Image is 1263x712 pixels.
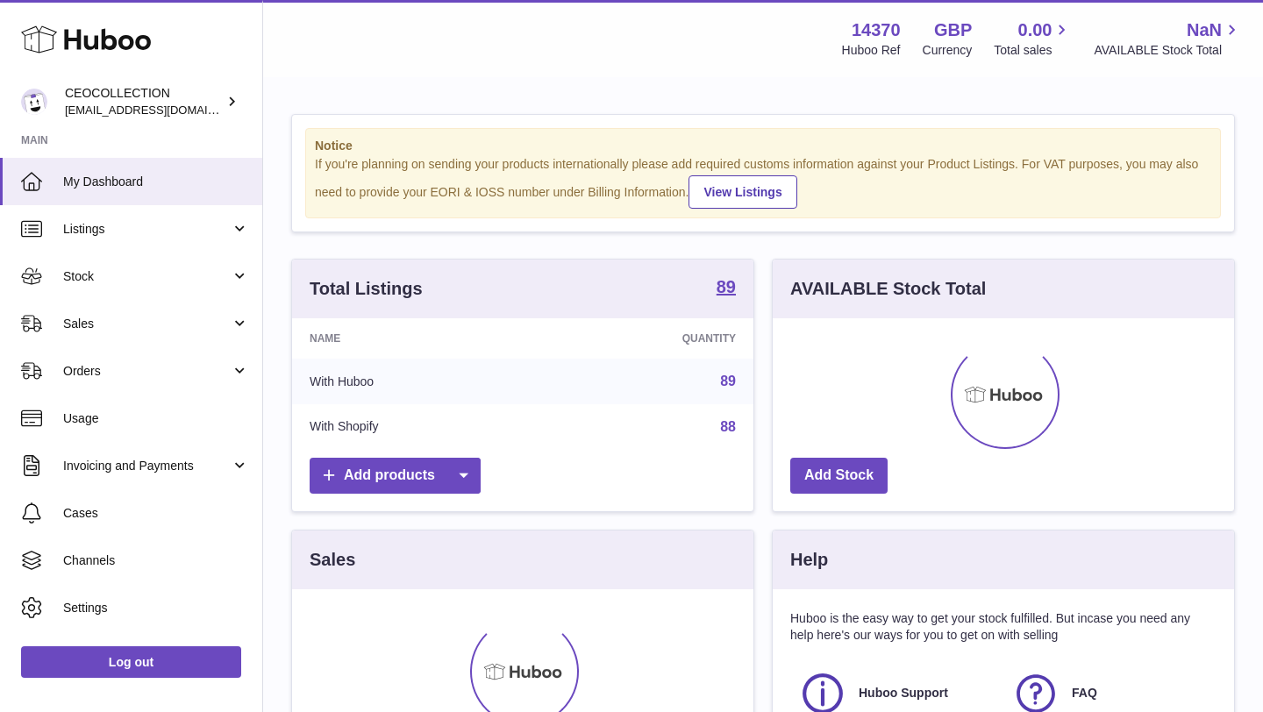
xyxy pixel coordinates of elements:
span: Sales [63,316,231,332]
a: View Listings [689,175,796,209]
strong: 14370 [852,18,901,42]
span: [EMAIL_ADDRESS][DOMAIN_NAME] [65,103,258,117]
span: FAQ [1072,685,1097,701]
a: 88 [720,419,736,434]
span: Stock [63,268,231,285]
img: jferguson@ceocollection.co.uk [21,89,47,115]
h3: AVAILABLE Stock Total [790,277,986,301]
td: With Shopify [292,404,541,450]
a: Add Stock [790,458,888,494]
span: Huboo Support [859,685,948,701]
a: NaN AVAILABLE Stock Total [1094,18,1242,59]
h3: Help [790,548,828,572]
span: Settings [63,600,249,616]
span: Listings [63,221,231,238]
th: Quantity [541,318,753,359]
span: My Dashboard [63,174,249,190]
span: Invoicing and Payments [63,458,231,474]
span: AVAILABLE Stock Total [1094,42,1242,59]
strong: GBP [934,18,972,42]
strong: 89 [717,278,736,295]
h3: Total Listings [310,277,423,301]
h3: Sales [310,548,355,572]
span: Channels [63,552,249,569]
span: Total sales [994,42,1072,59]
a: 0.00 Total sales [994,18,1072,59]
a: Add products [310,458,481,494]
span: 0.00 [1018,18,1052,42]
div: Huboo Ref [842,42,901,59]
a: Log out [21,646,241,678]
span: Orders [63,363,231,380]
th: Name [292,318,541,359]
span: Cases [63,505,249,522]
div: CEOCOLLECTION [65,85,223,118]
span: NaN [1187,18,1222,42]
span: Usage [63,410,249,427]
a: 89 [720,374,736,388]
div: If you're planning on sending your products internationally please add required customs informati... [315,156,1211,209]
a: 89 [717,278,736,299]
div: Currency [923,42,973,59]
td: With Huboo [292,359,541,404]
p: Huboo is the easy way to get your stock fulfilled. But incase you need any help here's our ways f... [790,610,1217,644]
strong: Notice [315,138,1211,154]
